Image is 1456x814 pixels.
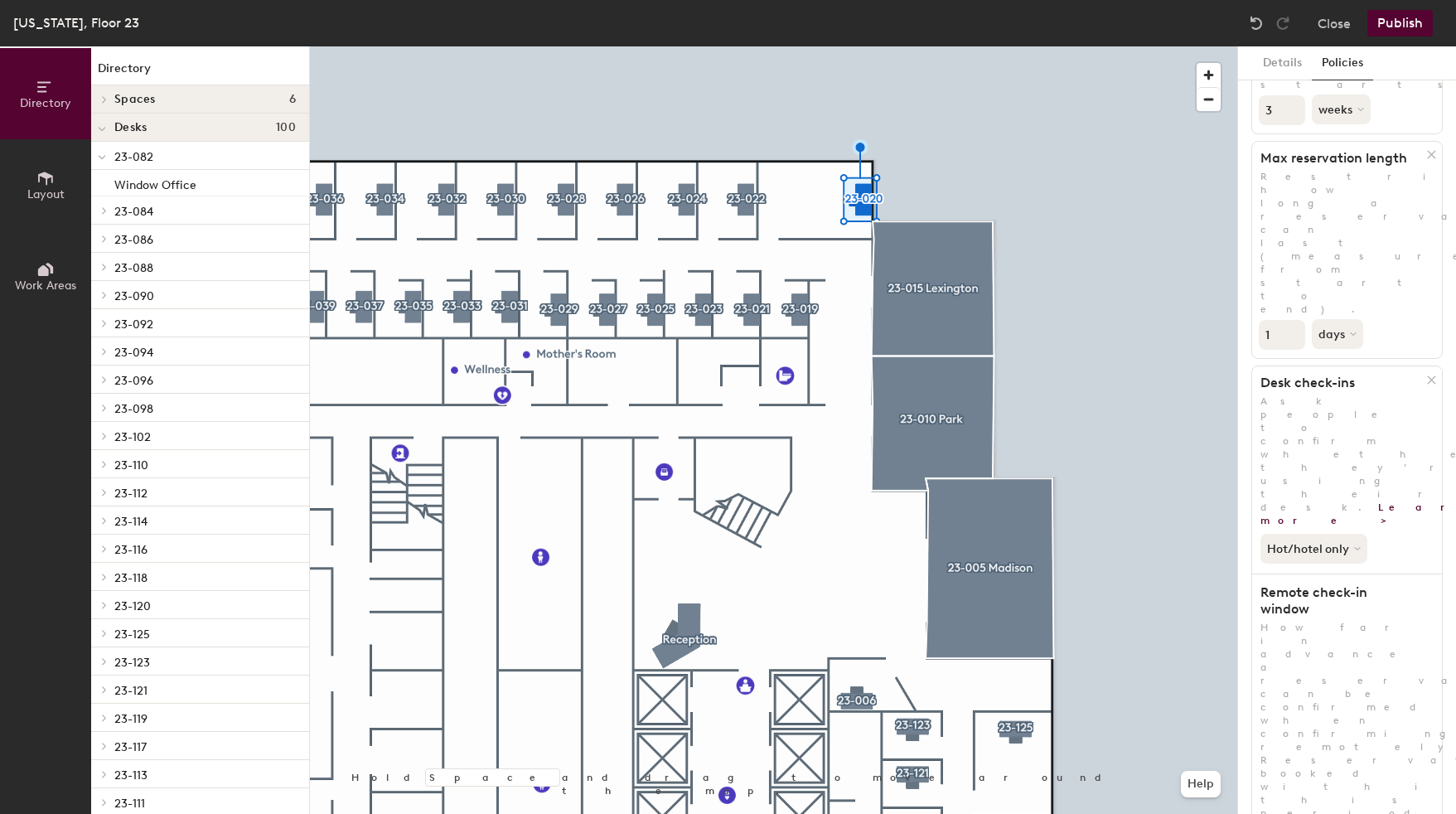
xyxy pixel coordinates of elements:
span: 23-088 [114,261,153,275]
span: 23-116 [114,543,148,557]
span: 23-094 [114,346,153,360]
span: 23-098 [114,402,153,416]
span: Spaces [114,93,156,106]
span: 23-114 [114,515,148,529]
span: 23-120 [114,599,151,613]
button: Publish [1367,10,1433,36]
span: 23-102 [114,430,151,444]
span: 23-090 [114,289,154,303]
span: 6 [289,93,296,106]
span: 23-111 [114,797,145,811]
span: Desks [114,121,147,134]
span: 23-086 [114,233,153,247]
img: Undo [1248,15,1265,31]
button: Details [1253,46,1312,80]
img: Redo [1275,15,1291,31]
span: 23-118 [114,571,148,585]
span: 23-119 [114,712,148,726]
h1: Desk check-ins [1252,375,1427,391]
span: 100 [276,121,296,134]
span: 23-117 [114,740,147,754]
h1: Max reservation length [1252,150,1427,167]
span: 23-113 [114,768,148,783]
p: Restrict how long a reservation can last (measured from start to end). [1252,170,1442,316]
h1: Remote check-in window [1252,584,1427,618]
span: 23-121 [114,684,148,698]
span: Directory [20,96,71,110]
button: Hot/hotel only [1260,534,1367,564]
span: Work Areas [15,279,76,293]
p: Window Office [114,173,196,192]
div: [US_STATE], Floor 23 [13,12,139,33]
button: Help [1181,771,1221,797]
span: 23-110 [114,458,148,472]
span: 23-096 [114,374,153,388]
span: 23-125 [114,627,150,642]
span: 23-084 [114,205,153,219]
span: 23-112 [114,487,148,501]
button: Policies [1312,46,1373,80]
h1: Directory [91,60,309,85]
span: 23-123 [114,656,150,670]
span: 23-092 [114,317,153,332]
button: days [1312,319,1363,349]
button: weeks [1312,94,1371,124]
button: Close [1318,10,1351,36]
span: 23-082 [114,150,153,164]
span: Layout [27,187,65,201]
